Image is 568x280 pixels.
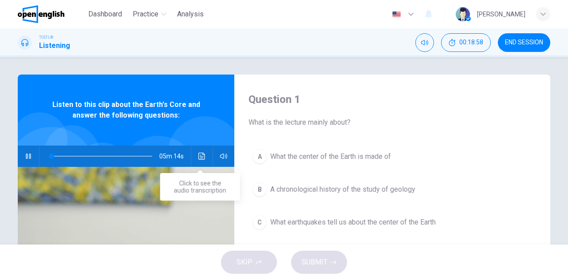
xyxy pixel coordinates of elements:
button: Analysis [174,6,207,22]
span: END SESSION [505,39,543,46]
div: A [252,150,267,164]
span: Analysis [177,9,204,20]
button: CWhat earthquakes tell us about the center of the Earth [248,211,536,233]
h1: Listening [39,40,70,51]
span: A chronological history of the study of geology [270,184,415,195]
span: Dashboard [88,9,122,20]
span: TOEFL® [39,34,53,40]
div: Mute [415,33,434,52]
span: What earthquakes tell us about the center of the Earth [270,217,436,228]
span: Practice [133,9,158,20]
div: [PERSON_NAME] [477,9,525,20]
button: AWhat the center of the Earth is made of [248,146,536,168]
span: 00:18:58 [459,39,483,46]
button: Practice [129,6,170,22]
a: OpenEnglish logo [18,5,85,23]
img: Profile picture [456,7,470,21]
button: BA chronological history of the study of geology [248,178,536,201]
button: 00:18:58 [441,33,491,52]
div: B [252,182,267,197]
span: What the center of the Earth is made of [270,151,391,162]
h4: Question 1 [248,92,536,106]
div: C [252,215,267,229]
div: Click to see the audio transcription [160,173,240,201]
button: Click to see the audio transcription [195,146,209,167]
span: What is the lecture mainly about? [248,117,536,128]
div: Hide [441,33,491,52]
img: OpenEnglish logo [18,5,64,23]
button: Dashboard [85,6,126,22]
span: 05m 14s [159,146,191,167]
img: en [391,11,402,18]
button: DHow we know about the composition of the Earth [248,244,536,266]
button: END SESSION [498,33,550,52]
span: Listen to this clip about the Earth's Core and answer the following questions: [47,99,205,121]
